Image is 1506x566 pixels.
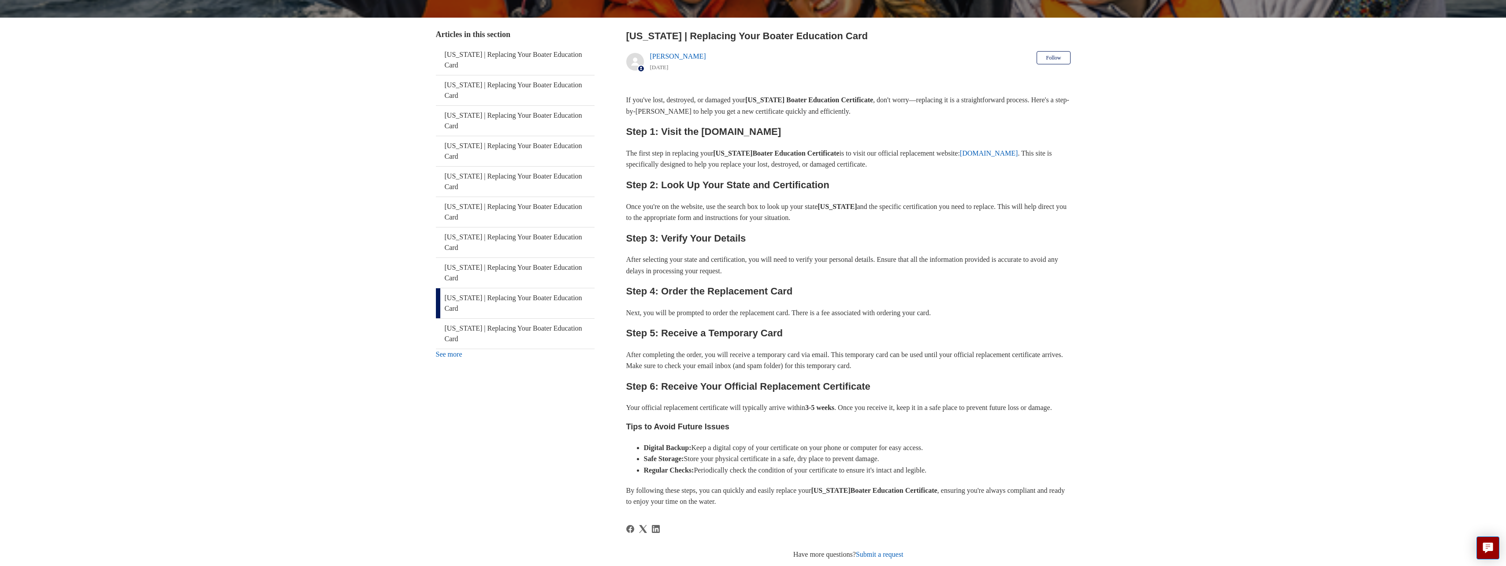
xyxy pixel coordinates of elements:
p: After selecting your state and certification, you will need to verify your personal details. Ensu... [626,254,1071,276]
p: Once you're on the website, use the search box to look up your state and the specific certificati... [626,201,1071,223]
a: Facebook [626,525,634,533]
li: Keep a digital copy of your certificate on your phone or computer for easy access. [644,442,1071,454]
strong: [US_STATE] Boater Education Certificate [745,96,873,104]
button: Follow Article [1037,51,1070,64]
h3: Tips to Avoid Future Issues [626,421,1071,433]
a: [US_STATE] | Replacing Your Boater Education Card [436,319,595,349]
time: 05/22/2024, 14:16 [650,64,669,71]
p: By following these steps, you can quickly and easily replace your , ensuring you're always compli... [626,485,1071,507]
p: Your official replacement certificate will typically arrive within . Once you receive it, keep it... [626,402,1071,413]
h2: Step 3: Verify Your Details [626,231,1071,246]
p: If you've lost, destroyed, or damaged your , don't worry—replacing it is a straightforward proces... [626,94,1071,117]
li: Store your physical certificate in a safe, dry place to prevent damage. [644,453,1071,465]
a: [US_STATE] | Replacing Your Boater Education Card [436,45,595,75]
span: Articles in this section [436,30,510,39]
strong: [US_STATE] [818,203,857,210]
a: See more [436,350,462,358]
a: [US_STATE] | Replacing Your Boater Education Card [436,136,595,166]
strong: Boater Education Certificate [752,149,839,157]
h2: Step 1: Visit the [DOMAIN_NAME] [626,124,1071,139]
a: [PERSON_NAME] [650,52,706,60]
p: After completing the order, you will receive a temporary card via email. This temporary card can ... [626,349,1071,372]
a: X Corp [639,525,647,533]
h2: Step 6: Receive Your Official Replacement Certificate [626,379,1071,394]
p: The first step in replacing your is to visit our official replacement website: . This site is spe... [626,148,1071,170]
a: [US_STATE] | Replacing Your Boater Education Card [436,258,595,288]
a: [US_STATE] | Replacing Your Boater Education Card [436,227,595,257]
li: Periodically check the condition of your certificate to ensure it's intact and legible. [644,465,1071,476]
a: [US_STATE] | Replacing Your Boater Education Card [436,75,595,105]
h2: Step 4: Order the Replacement Card [626,283,1071,299]
p: Next, you will be prompted to order the replacement card. There is a fee associated with ordering... [626,307,1071,319]
strong: Boater Education Certificate [851,487,937,494]
h2: Tennessee | Replacing Your Boater Education Card [626,29,1071,43]
h2: Step 5: Receive a Temporary Card [626,325,1071,341]
h2: Step 2: Look Up Your State and Certification [626,177,1071,193]
a: [DOMAIN_NAME] [960,149,1018,157]
a: [US_STATE] | Replacing Your Boater Education Card [436,167,595,197]
strong: Digital Backup: [644,444,692,451]
strong: Safe Storage: [644,455,684,462]
div: Have more questions? [626,549,1071,560]
strong: Regular Checks: [644,466,694,474]
a: LinkedIn [652,525,660,533]
strong: 3-5 weeks [805,404,834,411]
svg: Share this page on X Corp [639,525,647,533]
strong: [US_STATE] [713,149,752,157]
strong: [US_STATE] [811,487,850,494]
svg: Share this page on Facebook [626,525,634,533]
a: [US_STATE] | Replacing Your Boater Education Card [436,106,595,136]
a: Submit a request [856,551,904,558]
svg: Share this page on LinkedIn [652,525,660,533]
button: Live chat [1476,536,1499,559]
a: [US_STATE] | Replacing Your Boater Education Card [436,197,595,227]
a: [US_STATE] | Replacing Your Boater Education Card [436,288,595,318]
